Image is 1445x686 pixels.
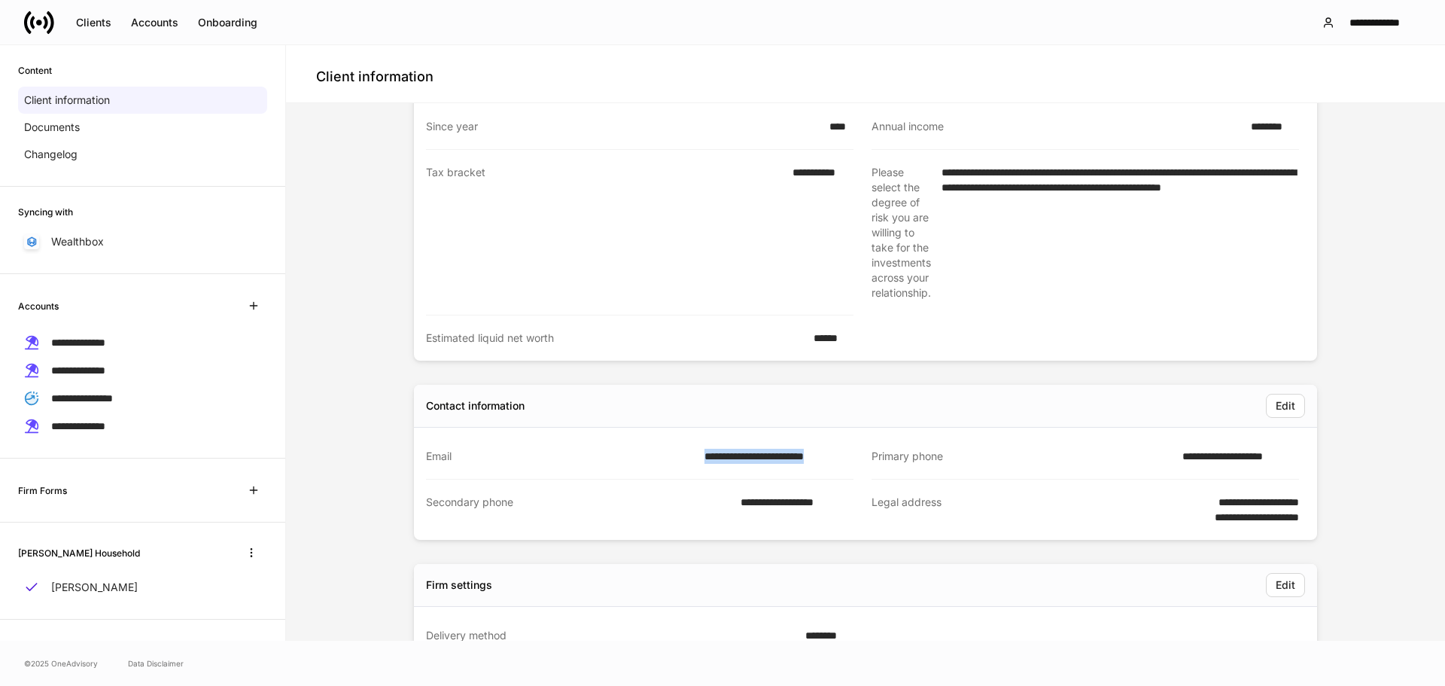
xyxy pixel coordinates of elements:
a: Data Disclaimer [128,657,184,669]
div: Please select the degree of risk you are willing to take for the investments across your relation... [872,165,932,300]
div: Legal address [872,495,1167,525]
div: Accounts [131,17,178,28]
h6: Firm Forms [18,483,67,498]
a: Documents [18,114,267,141]
h6: [PERSON_NAME] Household [18,546,140,560]
p: Wealthbox [51,234,104,249]
span: © 2025 OneAdvisory [24,657,98,669]
a: Wealthbox [18,228,267,255]
a: Changelog [18,141,267,168]
div: Clients [76,17,111,28]
div: Since year [426,119,820,134]
button: Edit [1266,573,1305,597]
div: Email [426,449,695,464]
h6: Content [18,63,52,78]
p: Changelog [24,147,78,162]
h4: Client information [316,68,433,86]
div: Tax bracket [426,165,783,300]
button: Onboarding [188,11,267,35]
h6: Syncing with [18,205,73,219]
p: [PERSON_NAME] [51,580,138,595]
div: Onboarding [198,17,257,28]
div: Delivery method [426,628,796,643]
a: [PERSON_NAME] [18,574,267,601]
div: Annual income [872,119,1242,134]
a: Client information [18,87,267,114]
h6: Accounts [18,299,59,313]
div: Edit [1276,580,1295,590]
button: Clients [66,11,121,35]
div: Primary phone [872,449,1173,464]
div: Secondary phone [426,495,732,525]
div: Estimated liquid net worth [426,331,805,346]
p: Client information [24,93,110,108]
button: Edit [1266,394,1305,418]
p: Documents [24,120,80,135]
div: Edit [1276,401,1295,411]
div: Firm settings [426,578,492,593]
button: Accounts [121,11,188,35]
div: Contact information [426,398,525,413]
